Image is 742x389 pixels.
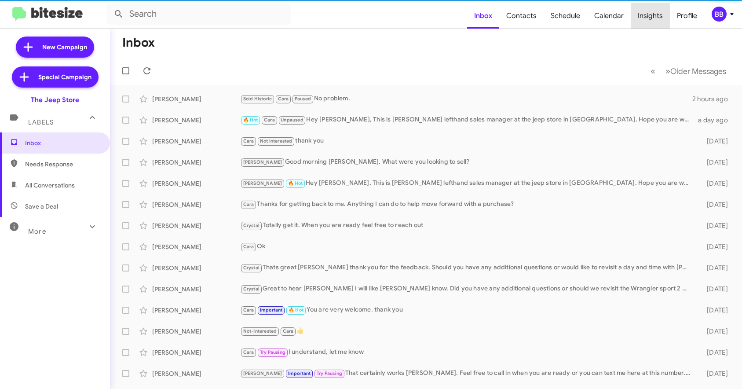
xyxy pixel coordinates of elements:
nav: Page navigation example [646,62,731,80]
span: Cara [278,96,289,102]
span: 🔥 Hot [289,307,303,313]
span: Cara [243,202,254,207]
span: Sold Historic [243,96,272,102]
span: [PERSON_NAME] [243,159,282,165]
div: [DATE] [694,327,735,336]
div: The Jeep Store [31,95,79,104]
span: Try Pausing [260,349,285,355]
div: [DATE] [694,369,735,378]
div: 2 hours ago [692,95,735,103]
div: [DATE] [694,285,735,294]
a: Schedule [544,3,587,29]
span: Unpaused [281,117,303,123]
input: Search [106,4,291,25]
span: Cara [243,349,254,355]
div: Hey [PERSON_NAME], This is [PERSON_NAME] lefthand sales manager at the jeep store in [GEOGRAPHIC_... [240,178,694,188]
span: Crystal [243,223,260,228]
div: [DATE] [694,264,735,272]
span: Inbox [25,139,100,147]
span: Not Interested [260,138,292,144]
a: Special Campaign [12,66,99,88]
a: New Campaign [16,37,94,58]
div: [PERSON_NAME] [152,285,240,294]
a: Contacts [499,3,544,29]
a: Profile [670,3,704,29]
div: [PERSON_NAME] [152,221,240,230]
div: [PERSON_NAME] [152,242,240,251]
div: Thanks for getting back to me. Anything I can do to help move forward with a purchase? [240,199,694,209]
div: Ok [240,242,694,252]
div: I understand, let me know [240,347,694,357]
div: [DATE] [694,137,735,146]
div: thank you [240,136,694,146]
div: [DATE] [694,221,735,230]
div: [DATE] [694,242,735,251]
div: That certainly works [PERSON_NAME]. Feel free to call in when you are ready or you can text me he... [240,368,694,378]
div: Hey [PERSON_NAME], This is [PERSON_NAME] lefthand sales manager at the jeep store in [GEOGRAPHIC_... [240,115,694,125]
div: [PERSON_NAME] [152,116,240,125]
div: Totally get it. When you are ready feel free to reach out [240,220,694,231]
span: 🔥 Hot [243,117,258,123]
div: a day ago [694,116,735,125]
div: [DATE] [694,306,735,315]
div: Good morning [PERSON_NAME]. What were you looking to sell? [240,157,694,167]
div: [PERSON_NAME] [152,327,240,336]
span: Older Messages [670,66,726,76]
span: « [651,66,655,77]
span: All Conversations [25,181,75,190]
div: You are very welcome. thank you [240,305,694,315]
div: [PERSON_NAME] [152,348,240,357]
button: BB [704,7,732,22]
div: [DATE] [694,179,735,188]
div: [PERSON_NAME] [152,264,240,272]
span: [PERSON_NAME] [243,371,282,376]
span: Cara [243,138,254,144]
div: 👍 [240,326,694,336]
div: [DATE] [694,348,735,357]
button: Next [660,62,731,80]
div: [PERSON_NAME] [152,95,240,103]
a: Insights [631,3,670,29]
div: [PERSON_NAME] [152,306,240,315]
div: No problem. [240,94,692,104]
span: [PERSON_NAME] [243,180,282,186]
span: Inbox [467,3,499,29]
span: Needs Response [25,160,100,169]
span: More [28,228,46,235]
div: BB [712,7,727,22]
div: [PERSON_NAME] [152,158,240,167]
div: [PERSON_NAME] [152,137,240,146]
span: Labels [28,118,54,126]
span: Crystal [243,286,260,292]
span: » [665,66,670,77]
div: Thats great [PERSON_NAME] thank you for the feedback. Should you have any additional questions or... [240,263,694,273]
h1: Inbox [122,36,155,50]
span: Cara [264,117,275,123]
span: Important [288,371,311,376]
div: [PERSON_NAME] [152,369,240,378]
span: Not-Interested [243,328,277,334]
span: Cara [243,307,254,313]
span: Save a Deal [25,202,58,211]
span: 🔥 Hot [288,180,303,186]
button: Previous [645,62,661,80]
div: [PERSON_NAME] [152,179,240,188]
div: [DATE] [694,158,735,167]
div: [PERSON_NAME] [152,200,240,209]
span: New Campaign [42,43,87,51]
span: Crystal [243,265,260,271]
span: Cara [283,328,294,334]
div: Great to hear [PERSON_NAME] I will like [PERSON_NAME] know. Did you have any additional questions... [240,284,694,294]
div: [DATE] [694,200,735,209]
span: Important [260,307,283,313]
span: Paused [295,96,311,102]
span: Try Pausing [317,371,342,376]
span: Special Campaign [38,73,91,81]
span: Cara [243,244,254,250]
a: Calendar [587,3,631,29]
